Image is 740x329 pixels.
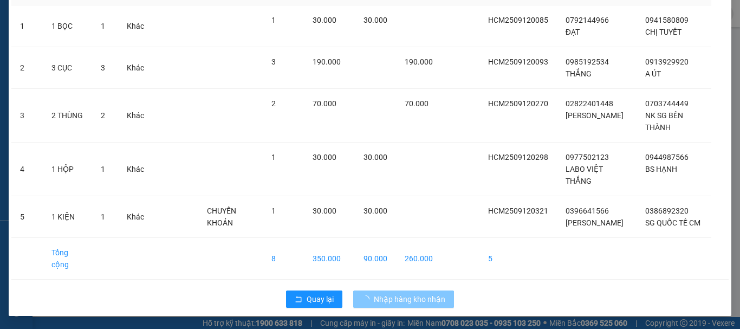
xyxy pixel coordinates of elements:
span: NK SG BẾN THÀNH [645,111,683,132]
td: Khác [118,143,153,196]
span: 30.000 [363,153,387,162]
span: 1 [271,16,276,24]
td: 1 KIỆN [43,196,92,238]
td: 4 [11,143,43,196]
span: HCM2509120321 [488,207,548,215]
span: 0985192534 [566,57,609,66]
td: 90.000 [355,238,396,280]
span: 02822401448 [566,99,613,108]
span: 0792144966 [566,16,609,24]
span: THẮNG [566,69,592,78]
span: 0944987566 [645,153,689,162]
span: 70.000 [313,99,336,108]
span: HCM2509120270 [488,99,548,108]
td: 260.000 [396,238,442,280]
td: 3 CỤC [43,47,92,89]
span: LABO VIỆT THẮNG [566,165,603,185]
span: 30.000 [313,153,336,162]
span: 1 [101,212,105,221]
span: 0396641566 [566,207,609,215]
span: rollback [295,295,302,304]
span: HCM2509120298 [488,153,548,162]
span: loading [362,295,374,303]
td: 1 [11,5,43,47]
span: 30.000 [363,207,387,215]
span: 30.000 [363,16,387,24]
span: 3 [101,63,105,72]
span: 0913929920 [645,57,689,66]
span: 0941580809 [645,16,689,24]
span: [PERSON_NAME] [566,218,624,227]
td: 1 BỌC [43,5,92,47]
td: 5 [11,196,43,238]
span: [PERSON_NAME] [566,111,624,120]
span: 190.000 [313,57,341,66]
span: 0977502123 [566,153,609,162]
span: BS HẠNH [645,165,677,173]
span: SG QUỐC TẾ CM [645,218,700,227]
button: Nhập hàng kho nhận [353,291,454,308]
span: 1 [271,207,276,215]
span: 2 [101,111,105,120]
span: A ÚT [645,69,661,78]
span: 30.000 [313,207,336,215]
td: Khác [118,196,153,238]
span: 0386892320 [645,207,689,215]
span: 70.000 [405,99,429,108]
span: 3 [271,57,276,66]
span: Nhập hàng kho nhận [374,293,445,305]
button: rollbackQuay lại [286,291,342,308]
td: Khác [118,89,153,143]
td: 2 THÙNG [43,89,92,143]
span: CHỊ TUYẾT [645,28,681,36]
td: 3 [11,89,43,143]
span: 2 [271,99,276,108]
span: HCM2509120085 [488,16,548,24]
span: ĐẠT [566,28,580,36]
span: 1 [271,153,276,162]
td: 350.000 [304,238,355,280]
td: Khác [118,47,153,89]
span: 1 [101,165,105,173]
td: Khác [118,5,153,47]
span: 190.000 [405,57,433,66]
span: CHUYỂN KHOẢN [207,207,236,227]
span: HCM2509120093 [488,57,548,66]
td: Tổng cộng [43,238,92,280]
span: 1 [101,22,105,30]
td: 8 [263,238,304,280]
td: 1 HỘP [43,143,92,196]
td: 5 [479,238,557,280]
span: Quay lại [307,293,334,305]
span: 0703744449 [645,99,689,108]
span: 30.000 [313,16,336,24]
td: 2 [11,47,43,89]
